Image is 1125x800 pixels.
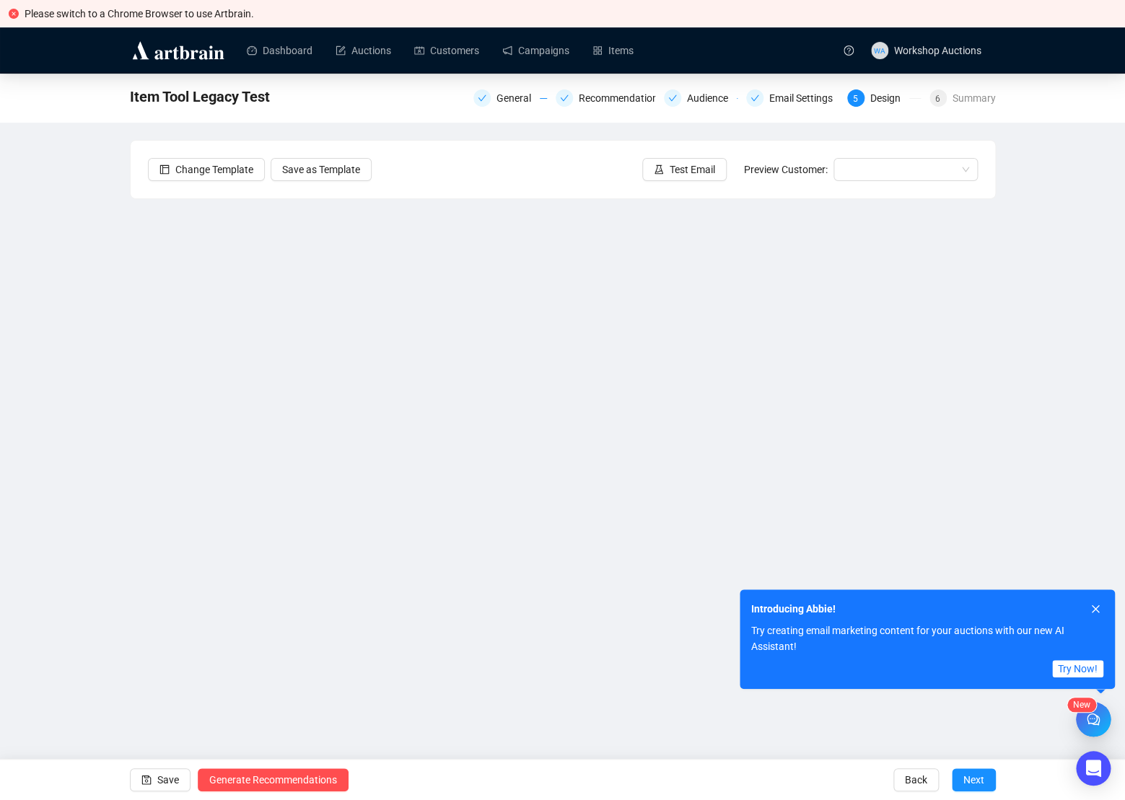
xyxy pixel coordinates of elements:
span: Workshop Auctions [894,45,981,56]
a: question-circle [835,27,862,73]
span: experiment [654,164,664,175]
a: Items [592,32,634,69]
button: Next [952,768,996,791]
div: Recommendations [556,89,655,107]
a: Campaigns [502,32,569,69]
div: 5Design [847,89,921,107]
button: Generate Recommendations [198,768,349,791]
div: General [473,89,547,107]
button: Save [130,768,191,791]
span: question-circle [844,45,854,56]
button: New [1076,702,1111,737]
div: Try creating email marketing content for your auctions with our new AI Assistant! [740,623,1115,654]
a: Customers [414,32,479,69]
button: Change Template [148,158,265,181]
span: Back [905,760,927,800]
button: Save as Template [271,158,372,181]
span: check [560,94,569,102]
div: Email Settings [746,89,839,107]
span: layout [159,164,170,175]
span: check [750,94,759,102]
span: Change Template [175,162,253,177]
span: 5 [853,94,858,104]
div: Summary [953,89,996,107]
div: Design [870,89,909,107]
span: Next [963,760,984,800]
span: Save as Template [282,162,360,177]
span: close [1090,604,1100,614]
div: Introducing Abbie! [751,601,1087,617]
span: 6 [935,94,940,104]
button: Try Now! [1052,660,1103,677]
div: Audience [664,89,737,107]
span: check [668,94,677,102]
div: General [496,89,540,107]
span: comment [1087,713,1100,726]
div: Recommendations [579,89,672,107]
a: Auctions [336,32,391,69]
a: Dashboard [247,32,312,69]
span: Item Tool Legacy Test [130,85,270,108]
span: Save [157,760,179,800]
span: check [478,94,486,102]
button: Back [893,768,939,791]
span: Generate Recommendations [209,760,337,800]
div: 6Summary [929,89,996,107]
span: WA [874,44,885,56]
span: Preview Customer: [744,164,828,175]
span: save [141,775,152,785]
button: close [1087,601,1103,617]
img: logo [130,39,227,62]
span: Test Email [670,162,715,177]
div: Email Settings [769,89,841,107]
span: close-circle [9,9,19,19]
div: Audience [687,89,737,107]
sup: New [1067,698,1096,712]
div: Open Intercom Messenger [1076,751,1111,786]
span: Try Now! [1058,661,1098,677]
button: Test Email [642,158,727,181]
div: Please switch to a Chrome Browser to use Artbrain. [25,6,1116,22]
